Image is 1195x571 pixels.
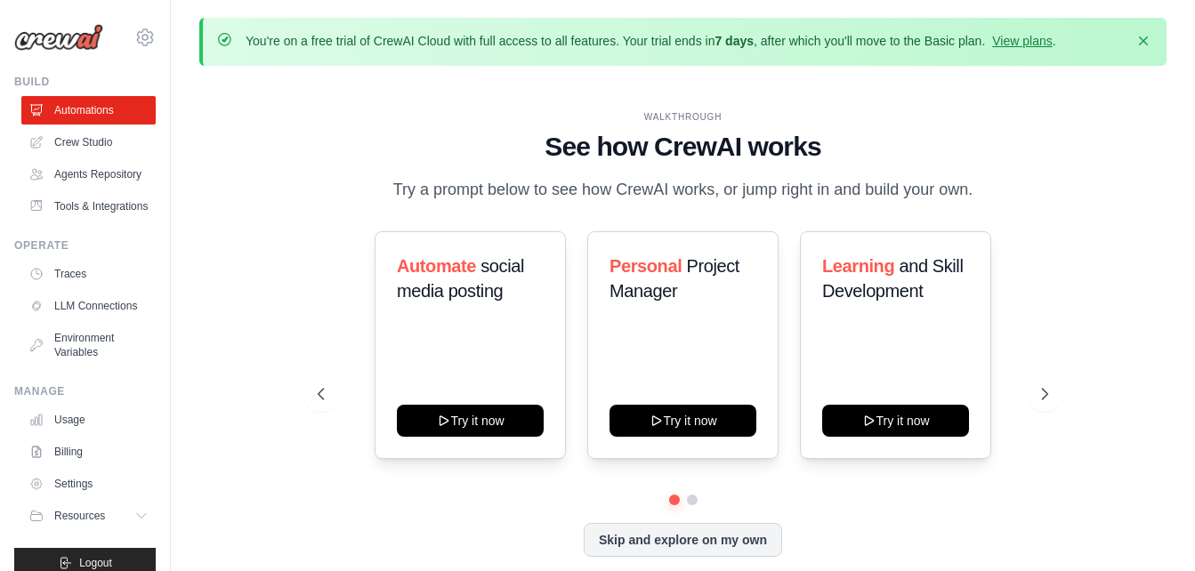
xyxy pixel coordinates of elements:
span: Automate [397,256,476,276]
p: You're on a free trial of CrewAI Cloud with full access to all features. Your trial ends in , aft... [246,32,1056,50]
a: Automations [21,96,156,125]
a: View plans [992,34,1052,48]
a: Settings [21,470,156,498]
button: Resources [21,502,156,530]
button: Try it now [822,405,969,437]
a: Agents Repository [21,160,156,189]
span: Project Manager [610,256,739,301]
span: Logout [79,556,112,570]
div: WALKTHROUGH [318,110,1049,124]
a: Traces [21,260,156,288]
a: Tools & Integrations [21,192,156,221]
p: Try a prompt below to see how CrewAI works, or jump right in and build your own. [384,177,982,203]
div: Build [14,75,156,89]
div: Operate [14,238,156,253]
span: Personal [610,256,682,276]
a: Environment Variables [21,324,156,366]
button: Skip and explore on my own [584,523,782,557]
span: Learning [822,256,894,276]
strong: 7 days [715,34,754,48]
button: Try it now [397,405,544,437]
span: social media posting [397,256,524,301]
button: Try it now [610,405,756,437]
a: Crew Studio [21,128,156,157]
span: Resources [54,509,105,523]
a: Usage [21,406,156,434]
div: Manage [14,384,156,398]
h1: See how CrewAI works [318,131,1049,163]
a: LLM Connections [21,292,156,320]
a: Billing [21,438,156,466]
img: Logo [14,24,103,51]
